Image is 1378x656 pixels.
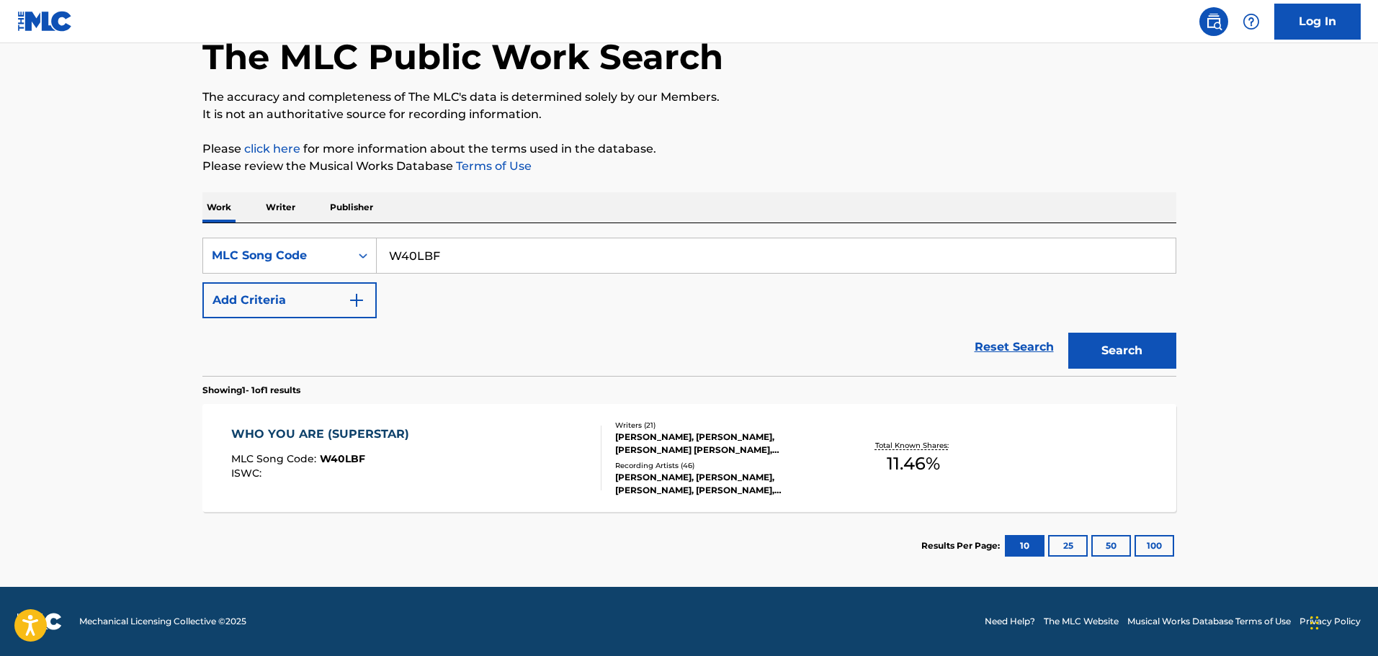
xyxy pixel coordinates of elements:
[261,192,300,223] p: Writer
[202,106,1176,123] p: It is not an authoritative source for recording information.
[202,89,1176,106] p: The accuracy and completeness of The MLC's data is determined solely by our Members.
[1237,7,1266,36] div: Help
[1048,535,1088,557] button: 25
[202,404,1176,512] a: WHO YOU ARE (SUPERSTAR)MLC Song Code:W40LBFISWC:Writers (21)[PERSON_NAME], [PERSON_NAME], [PERSON...
[1299,615,1361,628] a: Privacy Policy
[231,467,265,480] span: ISWC :
[921,539,1003,552] p: Results Per Page:
[202,140,1176,158] p: Please for more information about the terms used in the database.
[615,431,833,457] div: [PERSON_NAME], [PERSON_NAME], [PERSON_NAME] [PERSON_NAME], [PERSON_NAME] [PERSON_NAME], [PERSON_N...
[1044,615,1119,628] a: The MLC Website
[244,142,300,156] a: click here
[1310,601,1319,644] div: Drag
[212,247,341,264] div: MLC Song Code
[320,452,365,465] span: W40LBF
[1068,333,1176,369] button: Search
[1135,535,1174,557] button: 100
[985,615,1035,628] a: Need Help?
[202,238,1176,376] form: Search Form
[202,158,1176,175] p: Please review the Musical Works Database
[202,35,723,78] h1: The MLC Public Work Search
[231,426,416,443] div: WHO YOU ARE (SUPERSTAR)
[1199,7,1228,36] a: Public Search
[875,440,952,451] p: Total Known Shares:
[17,613,62,630] img: logo
[1005,535,1044,557] button: 10
[615,460,833,471] div: Recording Artists ( 46 )
[326,192,377,223] p: Publisher
[17,11,73,32] img: MLC Logo
[231,452,320,465] span: MLC Song Code :
[79,615,246,628] span: Mechanical Licensing Collective © 2025
[1274,4,1361,40] a: Log In
[887,451,940,477] span: 11.46 %
[615,471,833,497] div: [PERSON_NAME], [PERSON_NAME], [PERSON_NAME], [PERSON_NAME], [PERSON_NAME]
[202,192,236,223] p: Work
[1306,587,1378,656] iframe: Chat Widget
[202,282,377,318] button: Add Criteria
[453,159,532,173] a: Terms of Use
[348,292,365,309] img: 9d2ae6d4665cec9f34b9.svg
[615,420,833,431] div: Writers ( 21 )
[1091,535,1131,557] button: 50
[1127,615,1291,628] a: Musical Works Database Terms of Use
[202,384,300,397] p: Showing 1 - 1 of 1 results
[1243,13,1260,30] img: help
[967,331,1061,363] a: Reset Search
[1205,13,1222,30] img: search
